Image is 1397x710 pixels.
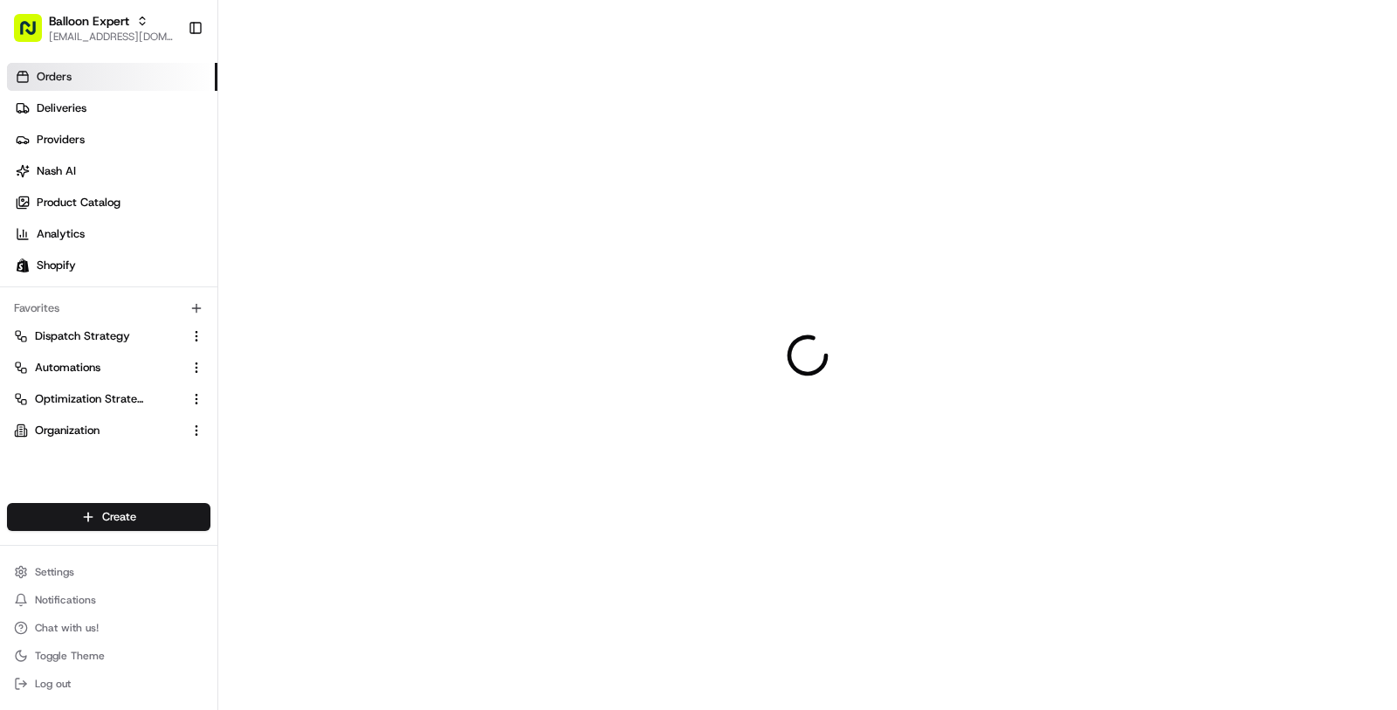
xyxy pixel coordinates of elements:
[35,391,145,407] span: Optimization Strategy
[7,189,217,217] a: Product Catalog
[7,126,217,154] a: Providers
[35,565,74,579] span: Settings
[14,360,182,376] a: Automations
[7,560,210,584] button: Settings
[35,360,100,376] span: Automations
[16,258,30,272] img: Shopify logo
[7,220,217,248] a: Analytics
[14,391,182,407] a: Optimization Strategy
[7,503,210,531] button: Create
[7,644,210,668] button: Toggle Theme
[37,163,76,179] span: Nash AI
[102,509,136,525] span: Create
[35,328,130,344] span: Dispatch Strategy
[7,252,217,279] a: Shopify
[7,157,217,185] a: Nash AI
[7,354,210,382] button: Automations
[7,588,210,612] button: Notifications
[37,258,76,273] span: Shopify
[7,294,210,322] div: Favorites
[37,69,72,85] span: Orders
[7,672,210,696] button: Log out
[7,322,210,350] button: Dispatch Strategy
[35,677,71,691] span: Log out
[37,195,120,210] span: Product Catalog
[35,423,100,438] span: Organization
[7,94,217,122] a: Deliveries
[14,328,182,344] a: Dispatch Strategy
[7,63,217,91] a: Orders
[35,593,96,607] span: Notifications
[14,423,182,438] a: Organization
[7,385,210,413] button: Optimization Strategy
[37,132,85,148] span: Providers
[7,417,210,445] button: Organization
[7,616,210,640] button: Chat with us!
[49,12,129,30] button: Balloon Expert
[7,7,181,49] button: Balloon Expert[EMAIL_ADDRESS][DOMAIN_NAME]
[35,621,99,635] span: Chat with us!
[49,30,174,44] button: [EMAIL_ADDRESS][DOMAIN_NAME]
[37,226,85,242] span: Analytics
[35,649,105,663] span: Toggle Theme
[37,100,86,116] span: Deliveries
